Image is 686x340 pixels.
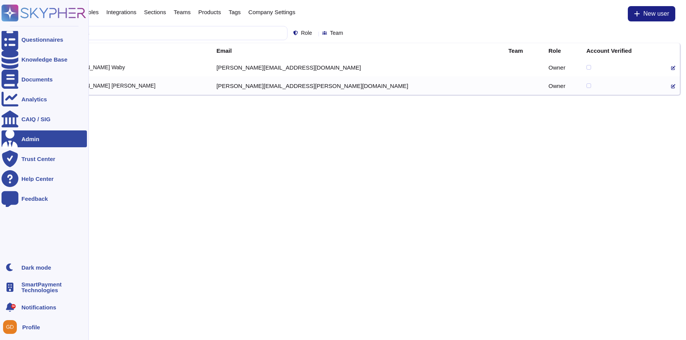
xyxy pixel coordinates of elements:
[21,281,87,293] span: SmartPayment Technologies
[22,324,40,330] span: Profile
[2,71,87,88] a: Documents
[21,176,54,182] div: Help Center
[198,9,221,15] span: Products
[21,136,39,142] div: Admin
[21,196,48,202] div: Feedback
[21,116,51,122] div: CAIQ / SIG
[11,304,16,309] div: 9+
[3,320,17,334] img: user
[544,76,582,95] td: Owner
[2,319,22,335] button: user
[212,58,504,76] td: [PERSON_NAME][EMAIL_ADDRESS][DOMAIN_NAME]
[2,130,87,147] a: Admin
[2,190,87,207] a: Feedback
[21,304,56,310] span: Notifications
[301,30,312,36] span: Role
[229,9,241,15] span: Tags
[2,91,87,107] a: Analytics
[21,57,67,62] div: Knowledge Base
[144,9,166,15] span: Sections
[106,9,136,15] span: Integrations
[84,9,98,15] span: Roles
[628,6,675,21] button: New user
[21,96,47,102] div: Analytics
[2,150,87,167] a: Trust Center
[544,58,582,76] td: Owner
[212,76,504,95] td: [PERSON_NAME][EMAIL_ADDRESS][PERSON_NAME][DOMAIN_NAME]
[2,111,87,127] a: CAIQ / SIG
[21,37,63,42] div: Questionnaires
[2,51,87,68] a: Knowledge Base
[66,83,155,88] span: [PERSON_NAME] [PERSON_NAME]
[30,26,287,40] input: Search by keywords
[21,265,51,270] div: Dark mode
[21,156,55,162] div: Trust Center
[2,31,87,48] a: Questionnaires
[643,11,669,17] span: New user
[21,76,53,82] div: Documents
[66,65,125,70] span: [PERSON_NAME] Waby
[174,9,191,15] span: Teams
[248,9,296,15] span: Company Settings
[2,170,87,187] a: Help Center
[330,30,343,36] span: Team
